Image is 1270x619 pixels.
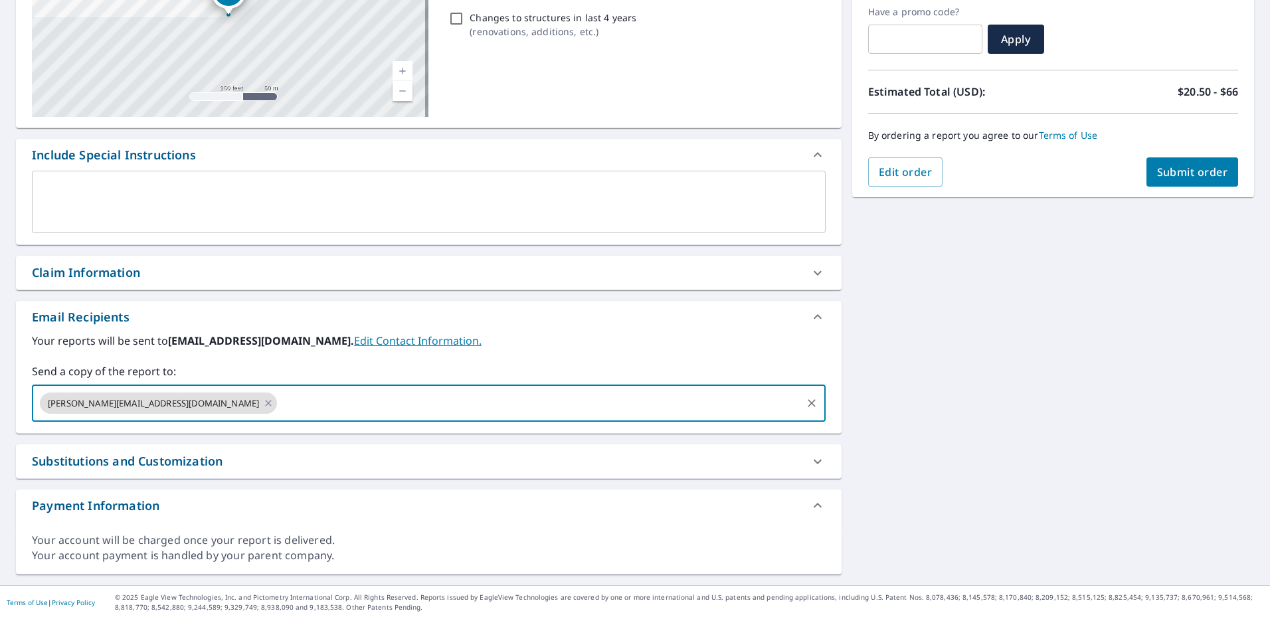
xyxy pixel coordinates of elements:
label: Send a copy of the report to: [32,363,826,379]
a: Terms of Use [7,598,48,607]
label: Have a promo code? [868,6,982,18]
a: Terms of Use [1039,129,1098,141]
div: Payment Information [32,497,159,515]
label: Your reports will be sent to [32,333,826,349]
span: [PERSON_NAME][EMAIL_ADDRESS][DOMAIN_NAME] [40,397,267,410]
div: Substitutions and Customization [16,444,842,478]
a: EditContactInfo [354,333,482,348]
a: Privacy Policy [52,598,95,607]
div: Claim Information [32,264,140,282]
div: Include Special Instructions [32,146,196,164]
div: Email Recipients [32,308,130,326]
div: Substitutions and Customization [32,452,223,470]
button: Clear [802,394,821,412]
p: Changes to structures in last 4 years [470,11,636,25]
p: ( renovations, additions, etc. ) [470,25,636,39]
div: Your account will be charged once your report is delivered. [32,533,826,548]
p: Estimated Total (USD): [868,84,1053,100]
span: Apply [998,32,1034,46]
p: $20.50 - $66 [1178,84,1238,100]
span: Edit order [879,165,933,179]
span: Submit order [1157,165,1228,179]
p: | [7,598,95,606]
p: © 2025 Eagle View Technologies, Inc. and Pictometry International Corp. All Rights Reserved. Repo... [115,592,1263,612]
button: Apply [988,25,1044,54]
div: Claim Information [16,256,842,290]
button: Submit order [1146,157,1239,187]
a: Current Level 17, Zoom In [393,61,412,81]
div: Include Special Instructions [16,139,842,171]
p: By ordering a report you agree to our [868,130,1238,141]
div: [PERSON_NAME][EMAIL_ADDRESS][DOMAIN_NAME] [40,393,277,414]
div: Email Recipients [16,301,842,333]
div: Your account payment is handled by your parent company. [32,548,826,563]
a: Current Level 17, Zoom Out [393,81,412,101]
b: [EMAIL_ADDRESS][DOMAIN_NAME]. [168,333,354,348]
div: Payment Information [16,489,842,521]
button: Edit order [868,157,943,187]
